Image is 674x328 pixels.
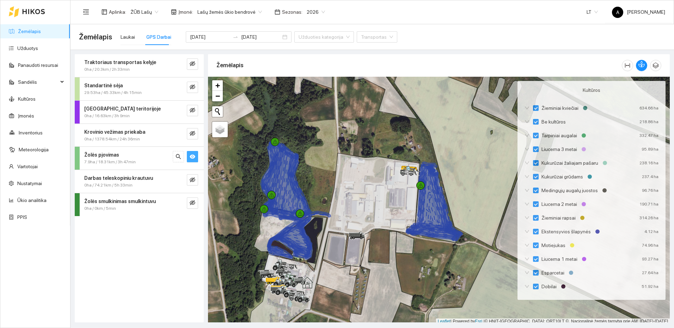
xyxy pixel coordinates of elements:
span: layout [102,9,107,15]
span: 29.53ha / 45.33km / 4h 15min [84,89,142,96]
span: down [525,257,529,261]
span: Aplinka : [109,8,126,16]
a: Užduotys [17,45,38,51]
span: eye-invisible [190,107,195,114]
div: Darbas teleskopiniu krautuvu0ha / 74.21km / 5h 33mineye-invisible [75,170,204,193]
div: Standartinė sėja29.53ha / 45.33km / 4h 15mineye-invisible [75,77,204,100]
div: [GEOGRAPHIC_DATA] teritorijoje0ha / 16.63km / 3h 9mineye-invisible [75,101,204,124]
span: Be kultūros [539,118,569,126]
span: − [215,92,220,100]
button: Initiate a new search [212,106,223,117]
div: Žolės pjovimas7.9ha / 18.31km / 3h 47minsearcheye [75,147,204,170]
span: Žemėlapis [79,31,112,43]
strong: Traktoriaus transportas kelyje [84,59,156,65]
span: 0ha / 1378.54km / 24h 36min [84,136,140,143]
span: eye-invisible [190,177,195,184]
span: Sezonas : [282,8,302,16]
span: Sandėlis [18,75,58,89]
div: 93.27 ha [642,255,658,263]
div: 237.4 ha [642,173,658,181]
span: Žieminiai kviečiai [539,104,581,112]
div: | Powered by © HNIT-[GEOGRAPHIC_DATA]; ORT10LT ©, Nacionalinė žemės tarnyba prie AM, [DATE]-[DATE] [436,318,670,324]
button: eye-invisible [187,174,198,185]
button: menu-fold [79,5,93,19]
div: 190.71 ha [639,200,658,208]
span: Įmonė : [178,8,193,16]
span: Kukurūzai žaliajam pašaru [539,159,601,167]
span: 0ha / 74.21km / 5h 33min [84,182,133,189]
span: Ekstensyvios šlapynės [539,228,594,235]
span: menu-fold [83,9,89,15]
div: 4.12 ha [644,228,658,235]
span: eye [190,154,195,160]
span: 0ha / 16.63km / 3h 9min [84,113,130,119]
button: eye-invisible [187,197,198,209]
span: + [215,81,220,90]
span: A [616,7,619,18]
div: Žemėlapis [216,55,622,75]
button: search [173,151,184,162]
a: Nustatymai [17,181,42,186]
span: down [525,202,529,207]
button: eye-invisible [187,82,198,93]
a: Ūkio analitika [17,197,47,203]
span: Liucerna 3 metai [539,145,580,153]
div: Laukai [121,33,135,41]
span: 0ha / 20.3km / 2h 33min [84,66,130,73]
span: Kultūros [583,86,600,94]
span: 0ha / 0km / 5min [84,205,116,212]
span: down [525,106,529,111]
button: eye-invisible [187,58,198,70]
strong: Darbas teleskopiniu krautuvu [84,175,153,181]
span: search [176,154,181,160]
span: eye-invisible [190,61,195,68]
span: down [525,160,529,165]
div: Krovinio vežimas priekaba0ha / 1378.54km / 24h 36mineye-invisible [75,124,204,147]
span: down [525,270,529,275]
span: Kukurūzai grūdams [539,173,586,181]
span: Lašų žemės ūkio bendrovė [197,7,262,17]
div: GPS Darbai [146,33,171,41]
span: 7.9ha / 18.31km / 3h 47min [84,159,136,165]
div: 314.26 ha [639,214,658,222]
div: 27.64 ha [642,269,658,277]
span: down [525,174,529,179]
span: column-width [622,63,633,68]
strong: Standartinė sėja [84,83,123,88]
strong: Žolės pjovimas [84,152,119,158]
span: down [525,147,529,152]
strong: [GEOGRAPHIC_DATA] teritorijoje [84,106,161,112]
div: 332.47 ha [639,132,658,139]
span: shop [171,9,177,15]
span: | [484,319,485,324]
button: eye [187,151,198,162]
span: Liucerna 1 metai [539,255,580,263]
span: eye-invisible [190,200,195,207]
a: Leaflet [438,319,451,324]
a: Esri [475,319,483,324]
div: 95.89 ha [642,145,658,153]
div: 238.16 ha [639,159,658,167]
span: eye-invisible [190,84,195,91]
strong: Žolės smulkinimas smulkintuvu [84,198,156,204]
span: down [525,133,529,138]
span: Esparcetai [539,269,567,277]
strong: Krovinio vežimas priekaba [84,129,145,135]
div: 634.66 ha [639,104,658,112]
button: column-width [622,60,633,71]
div: 74.96 ha [642,241,658,249]
span: Medingųjų augalų juostos [539,187,601,194]
a: Kultūros [18,96,36,102]
a: PPIS [17,214,27,220]
span: down [525,215,529,220]
span: eye-invisible [190,131,195,137]
span: calendar [275,9,280,15]
input: Pradžios data [190,33,230,41]
div: Žolės smulkinimas smulkintuvu0ha / 0km / 5mineye-invisible [75,193,204,216]
span: Motiejukas [539,241,568,249]
a: Inventorius [19,130,43,135]
span: swap-right [233,34,238,40]
div: 51.92 ha [642,283,658,290]
input: Pabaigos data [241,33,281,41]
span: down [525,243,529,248]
